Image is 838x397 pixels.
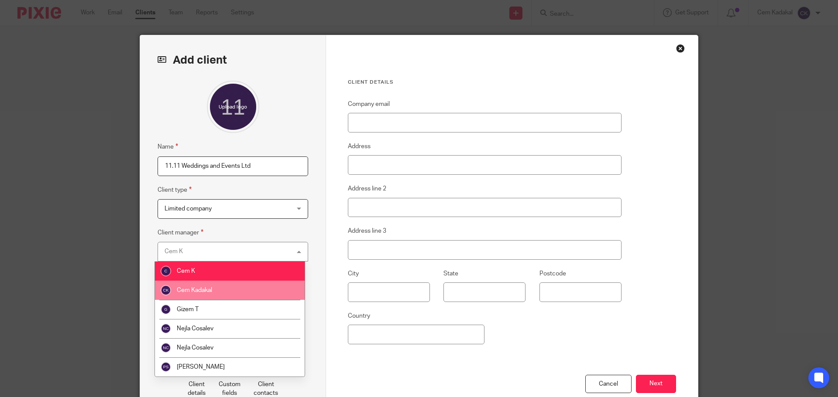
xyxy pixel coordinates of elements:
[348,184,386,193] label: Address line 2
[348,269,359,278] label: City
[177,364,225,370] span: [PERSON_NAME]
[348,142,371,151] label: Address
[158,185,192,195] label: Client type
[177,345,213,351] span: Nejla Cosalev
[177,306,199,312] span: Gizem T
[539,269,566,278] label: Postcode
[348,312,370,320] label: Country
[676,44,685,53] div: Close this dialog window
[158,53,308,68] h2: Add client
[177,287,212,293] span: Cem Kadakal
[161,362,171,372] img: svg%3E
[161,304,171,315] img: svg%3E
[161,266,171,276] img: svg%3E
[585,375,632,394] div: Cancel
[165,248,183,254] div: Cem K
[158,227,203,238] label: Client manager
[348,100,390,109] label: Company email
[161,323,171,334] img: svg%3E
[158,142,178,152] label: Name
[443,269,458,278] label: State
[348,227,386,235] label: Address line 3
[161,343,171,353] img: svg%3E
[177,326,213,332] span: Nejla Cosalev
[165,206,212,212] span: Limited company
[348,79,622,86] h3: Client details
[636,375,676,394] button: Next
[177,268,195,274] span: Cem K
[161,285,171,295] img: svg%3E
